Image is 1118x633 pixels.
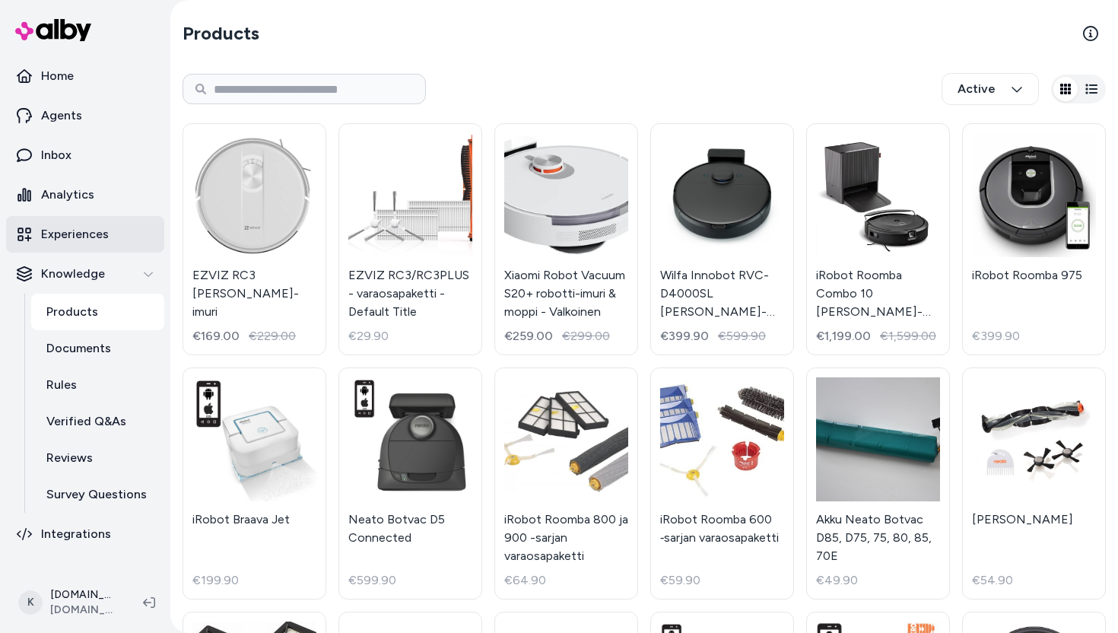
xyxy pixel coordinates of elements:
[6,516,164,552] a: Integrations
[31,330,164,367] a: Documents
[6,58,164,94] a: Home
[6,216,164,253] a: Experiences
[41,525,111,543] p: Integrations
[6,256,164,292] button: Knowledge
[41,186,94,204] p: Analytics
[962,367,1106,600] a: Neato harjapaketti[PERSON_NAME]€54.90
[9,578,131,627] button: K[DOMAIN_NAME] Shopify[DOMAIN_NAME]
[31,403,164,440] a: Verified Q&As
[41,146,71,164] p: Inbox
[650,123,794,355] a: Wilfa Innobot RVC-D4000SL robotti-imuri & -moppiWilfa Innobot RVC-D4000SL [PERSON_NAME]-imuri & -...
[338,123,482,355] a: EZVIZ RC3/RC3PLUS - varaosapaketti - Default TitleEZVIZ RC3/RC3PLUS - varaosapaketti - Default Ti...
[31,440,164,476] a: Reviews
[50,587,119,603] p: [DOMAIN_NAME] Shopify
[46,449,93,467] p: Reviews
[31,367,164,403] a: Rules
[806,367,950,600] a: Akku Neato Botvac D85, D75, 75, 80, 85, 70EAkku Neato Botvac D85, D75, 75, 80, 85, 70E€49.90
[6,137,164,173] a: Inbox
[31,294,164,330] a: Products
[46,412,126,431] p: Verified Q&As
[41,225,109,243] p: Experiences
[806,123,950,355] a: iRobot Roomba Combo 10 Max robotti-imuri & -moppi + puhdistusasemaiRobot Roomba Combo 10 [PERSON_...
[46,339,111,358] p: Documents
[15,19,91,41] img: alby Logo
[46,485,147,504] p: Survey Questions
[41,67,74,85] p: Home
[18,590,43,615] span: K
[183,367,326,600] a: iRobot Braava JetiRobot Braava Jet€199.90
[41,107,82,125] p: Agents
[494,123,638,355] a: Xiaomi Robot Vacuum S20+ robotti-imuri & moppi - ValkoinenXiaomi Robot Vacuum S20+ robotti-imuri ...
[962,123,1106,355] a: iRobot Roomba 975iRobot Roomba 975€399.90
[31,476,164,513] a: Survey Questions
[494,367,638,600] a: iRobot Roomba 800 ja 900 -sarjan varaosapakettiiRobot Roomba 800 ja 900 -sarjan varaosapaketti€64.90
[183,123,326,355] a: EZVIZ RC3 robotti-imuriEZVIZ RC3 [PERSON_NAME]-imuri€169.00€229.00
[338,367,482,600] a: Neato Botvac D5 ConnectedNeato Botvac D5 Connected€599.90
[6,177,164,213] a: Analytics
[650,367,794,600] a: iRobot Roomba 600 ‐sarjan varaosapakettiiRobot Roomba 600 ‐sarjan varaosapaketti€59.90
[46,303,98,321] p: Products
[942,73,1039,105] button: Active
[6,97,164,134] a: Agents
[46,376,77,394] p: Rules
[50,603,119,618] span: [DOMAIN_NAME]
[41,265,105,283] p: Knowledge
[183,21,259,46] h2: Products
